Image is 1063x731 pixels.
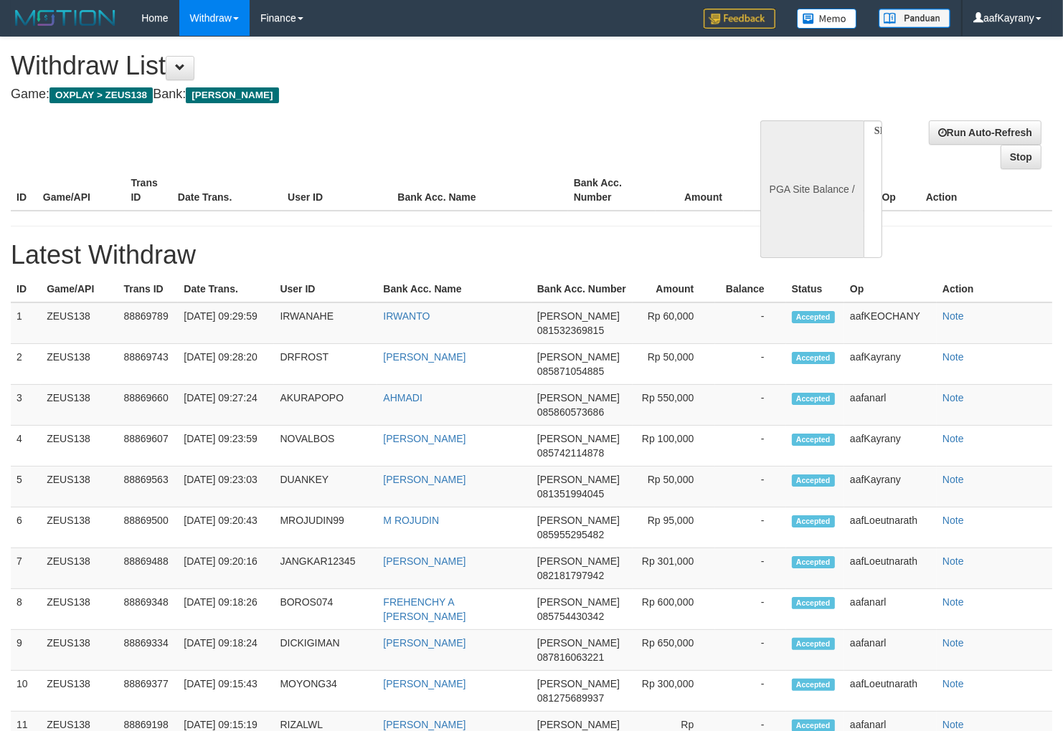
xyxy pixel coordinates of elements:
span: [PERSON_NAME] [537,433,620,444]
td: ZEUS138 [41,630,118,671]
span: Accepted [792,311,835,323]
td: 88869500 [118,507,178,548]
td: 88869660 [118,385,178,426]
td: - [715,385,785,426]
th: Amount [633,276,716,302]
a: Note [942,555,964,567]
a: [PERSON_NAME] [383,637,466,649]
td: 88869377 [118,671,178,712]
td: IRWANAHE [274,302,377,344]
span: 085754430342 [537,611,604,622]
span: Accepted [792,679,835,691]
a: AHMADI [383,392,422,403]
td: [DATE] 09:27:24 [178,385,274,426]
img: MOTION_logo.png [11,7,120,29]
td: [DATE] 09:29:59 [178,302,274,344]
td: ZEUS138 [41,385,118,426]
span: 085955295482 [537,529,604,540]
td: 8 [11,589,41,630]
td: DRFROST [274,344,377,385]
th: Bank Acc. Name [377,276,531,302]
a: [PERSON_NAME] [383,555,466,567]
th: Balance [715,276,785,302]
td: DICKIGIMAN [274,630,377,671]
td: BOROS074 [274,589,377,630]
span: [PERSON_NAME] [537,392,620,403]
td: MOYONG34 [274,671,377,712]
th: Bank Acc. Number [531,276,633,302]
a: Run Auto-Refresh [929,120,1041,145]
td: 88869789 [118,302,178,344]
td: Rp 95,000 [633,507,716,548]
th: Action [920,170,1052,211]
img: panduan.png [879,9,950,28]
td: - [715,344,785,385]
a: Stop [1001,145,1041,169]
span: Accepted [792,515,835,527]
td: - [715,589,785,630]
span: [PERSON_NAME] [537,555,620,567]
td: 88869348 [118,589,178,630]
td: 10 [11,671,41,712]
div: PGA Site Balance / [760,120,864,258]
td: 5 [11,467,41,507]
span: 085860573686 [537,406,604,418]
span: 087816063221 [537,651,604,663]
span: OXPLAY > ZEUS138 [49,87,153,103]
td: ZEUS138 [41,589,118,630]
th: User ID [274,276,377,302]
span: Accepted [792,597,835,609]
span: 081532369815 [537,325,604,336]
a: [PERSON_NAME] [383,433,466,444]
th: Bank Acc. Number [568,170,656,211]
span: [PERSON_NAME] [537,515,620,526]
span: [PERSON_NAME] [537,310,620,322]
span: [PERSON_NAME] [186,87,278,103]
th: Amount [656,170,744,211]
td: AKURAPOPO [274,385,377,426]
td: - [715,302,785,344]
a: Note [942,596,964,608]
th: Date Trans. [178,276,274,302]
span: Accepted [792,474,835,487]
td: Rp 50,000 [633,344,716,385]
td: 6 [11,507,41,548]
span: Accepted [792,638,835,650]
td: - [715,630,785,671]
th: ID [11,276,41,302]
td: 88869743 [118,344,178,385]
td: Rp 300,000 [633,671,716,712]
th: Trans ID [118,276,178,302]
td: ZEUS138 [41,344,118,385]
td: [DATE] 09:18:26 [178,589,274,630]
span: [PERSON_NAME] [537,596,620,608]
th: Bank Acc. Name [392,170,567,211]
td: Rp 550,000 [633,385,716,426]
a: Note [942,515,964,526]
td: ZEUS138 [41,426,118,467]
td: 9 [11,630,41,671]
td: ZEUS138 [41,467,118,507]
td: 1 [11,302,41,344]
td: 2 [11,344,41,385]
a: Note [942,637,964,649]
a: M ROJUDIN [383,515,439,526]
a: [PERSON_NAME] [383,351,466,363]
td: Rp 100,000 [633,426,716,467]
td: NOVALBOS [274,426,377,467]
span: [PERSON_NAME] [537,678,620,689]
td: Rp 650,000 [633,630,716,671]
span: 082181797942 [537,570,604,581]
a: [PERSON_NAME] [383,678,466,689]
h1: Withdraw List [11,52,694,80]
td: 3 [11,385,41,426]
span: [PERSON_NAME] [537,637,620,649]
td: [DATE] 09:20:16 [178,548,274,589]
a: Note [942,351,964,363]
td: aafKEOCHANY [844,302,937,344]
td: ZEUS138 [41,548,118,589]
td: Rp 50,000 [633,467,716,507]
td: aafanarl [844,630,937,671]
a: Note [942,392,964,403]
td: ZEUS138 [41,302,118,344]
